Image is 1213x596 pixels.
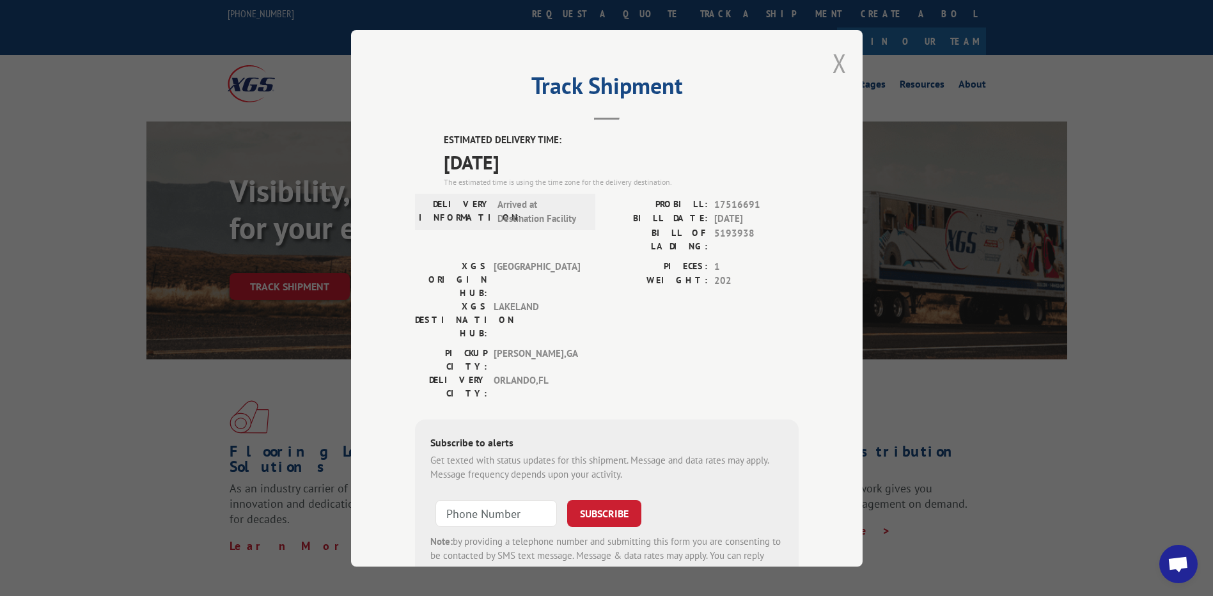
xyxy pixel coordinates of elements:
span: 17516691 [714,197,799,212]
button: SUBSCRIBE [567,499,641,526]
label: PIECES: [607,259,708,274]
label: WEIGHT: [607,274,708,288]
label: XGS ORIGIN HUB: [415,259,487,299]
span: 202 [714,274,799,288]
label: DELIVERY INFORMATION: [419,197,491,226]
h2: Track Shipment [415,77,799,101]
input: Phone Number [435,499,557,526]
span: [GEOGRAPHIC_DATA] [494,259,580,299]
a: Open chat [1159,545,1198,583]
div: Get texted with status updates for this shipment. Message and data rates may apply. Message frequ... [430,453,783,482]
label: ESTIMATED DELIVERY TIME: [444,133,799,148]
label: PICKUP CITY: [415,346,487,373]
div: The estimated time is using the time zone for the delivery destination. [444,176,799,187]
span: [PERSON_NAME] , GA [494,346,580,373]
div: by providing a telephone number and submitting this form you are consenting to be contacted by SM... [430,534,783,577]
label: PROBILL: [607,197,708,212]
span: [DATE] [444,147,799,176]
label: BILL OF LADING: [607,226,708,253]
span: Arrived at Destination Facility [497,197,584,226]
span: ORLANDO , FL [494,373,580,400]
span: [DATE] [714,212,799,226]
div: Subscribe to alerts [430,434,783,453]
label: XGS DESTINATION HUB: [415,299,487,340]
span: LAKELAND [494,299,580,340]
strong: Note: [430,535,453,547]
span: 5193938 [714,226,799,253]
span: 1 [714,259,799,274]
label: BILL DATE: [607,212,708,226]
button: Close modal [833,46,847,80]
label: DELIVERY CITY: [415,373,487,400]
